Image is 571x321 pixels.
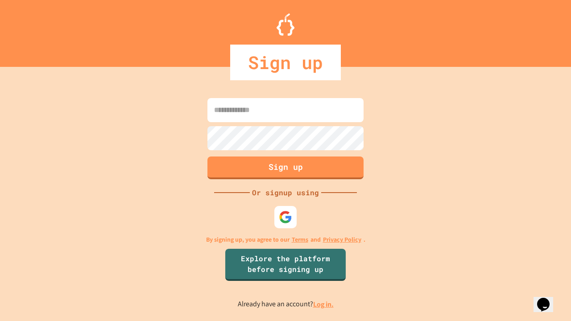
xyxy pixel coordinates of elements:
[534,285,562,312] iframe: chat widget
[238,299,334,310] p: Already have an account?
[279,210,292,224] img: google-icon.svg
[497,247,562,284] iframe: chat widget
[313,300,334,309] a: Log in.
[230,45,341,80] div: Sign up
[206,235,365,244] p: By signing up, you agree to our and .
[277,13,294,36] img: Logo.svg
[323,235,361,244] a: Privacy Policy
[207,156,364,179] button: Sign up
[292,235,308,244] a: Terms
[250,187,321,198] div: Or signup using
[225,249,346,281] a: Explore the platform before signing up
